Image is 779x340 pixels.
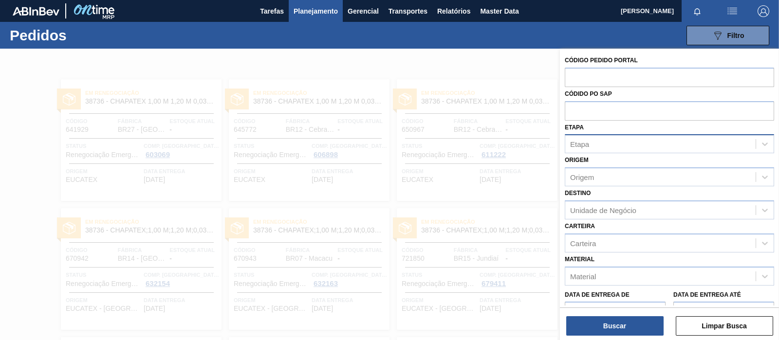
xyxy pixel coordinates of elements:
label: Destino [565,190,591,197]
input: dd/mm/yyyy [673,302,774,321]
img: userActions [726,5,738,17]
img: Logout [758,5,769,17]
label: Códido PO SAP [565,90,612,97]
label: Carteira [565,223,595,230]
label: Data de Entrega até [673,291,741,298]
div: Origem [570,173,594,181]
span: Planejamento [294,5,338,17]
label: Origem [565,157,589,163]
label: Data de Entrega de [565,291,630,298]
button: Filtro [686,26,769,45]
div: Carteira [570,239,596,247]
input: dd/mm/yyyy [565,302,666,321]
img: TNhmsLtSVTkK8tSr43FrP2fwEKptu5GPRR3wAAAABJRU5ErkJggg== [13,7,59,16]
div: Etapa [570,140,589,148]
button: Notificações [682,4,713,18]
span: Filtro [727,32,744,39]
span: Tarefas [260,5,284,17]
span: Gerencial [348,5,379,17]
label: Etapa [565,124,584,131]
span: Transportes [389,5,427,17]
label: Código Pedido Portal [565,57,638,64]
div: Material [570,272,596,280]
label: Material [565,256,594,263]
div: Unidade de Negócio [570,206,636,214]
span: Master Data [480,5,519,17]
span: Relatórios [437,5,470,17]
h1: Pedidos [10,30,151,41]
